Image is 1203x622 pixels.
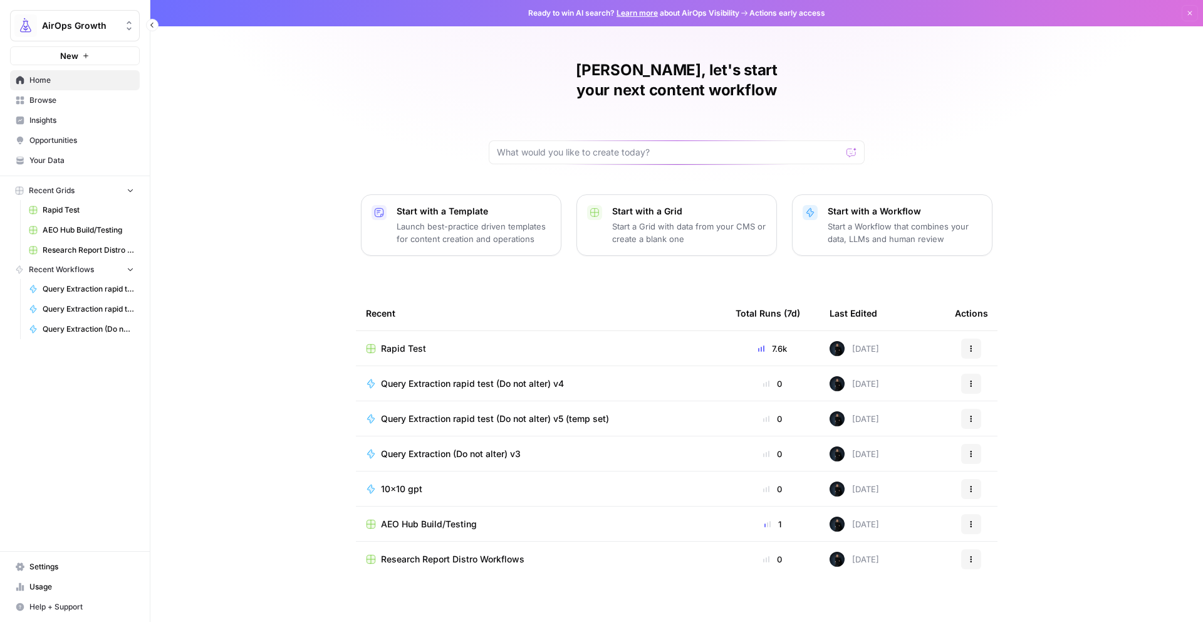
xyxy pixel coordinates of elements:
[612,220,766,245] p: Start a Grid with data from your CMS or create a blank one
[612,205,766,218] p: Start with a Grid
[10,46,140,65] button: New
[29,75,134,86] span: Home
[10,130,140,150] a: Opportunities
[830,482,845,497] img: mae98n22be7w2flmvint2g1h8u9g
[736,377,810,390] div: 0
[366,296,716,330] div: Recent
[366,518,716,530] a: AEO Hub Build/Testing
[576,194,777,256] button: Start with a GridStart a Grid with data from your CMS or create a blank one
[10,260,140,279] button: Recent Workflows
[830,446,879,461] div: [DATE]
[736,483,810,495] div: 0
[23,319,140,339] a: Query Extraction (Do not alter) v3
[366,342,716,355] a: Rapid Test
[23,200,140,220] a: Rapid Test
[29,155,134,166] span: Your Data
[10,10,140,41] button: Workspace: AirOps Growth
[43,224,134,236] span: AEO Hub Build/Testing
[366,413,716,425] a: Query Extraction rapid test (Do not alter) v5 (temp set)
[29,185,75,196] span: Recent Grids
[381,518,477,530] span: AEO Hub Build/Testing
[830,411,879,426] div: [DATE]
[955,296,988,330] div: Actions
[617,8,658,18] a: Learn more
[381,483,422,495] span: 10x10 gpt
[10,597,140,617] button: Help + Support
[381,413,609,425] span: Query Extraction rapid test (Do not alter) v5 (temp set)
[528,8,739,19] span: Ready to win AI search? about AirOps Visibility
[366,553,716,566] a: Research Report Distro Workflows
[23,279,140,299] a: Query Extraction rapid test (Do not alter) v4
[366,377,716,390] a: Query Extraction rapid test (Do not alter) v4
[10,90,140,110] a: Browse
[828,205,982,218] p: Start with a Workflow
[830,376,845,391] img: mae98n22be7w2flmvint2g1h8u9g
[60,50,78,62] span: New
[497,146,841,159] input: What would you like to create today?
[43,245,134,256] span: Research Report Distro Workflows
[736,553,810,566] div: 0
[10,557,140,577] a: Settings
[828,220,982,245] p: Start a Workflow that combines your data, LLMs and human review
[736,296,800,330] div: Total Runs (7d)
[381,448,521,460] span: Query Extraction (Do not alter) v3
[830,411,845,426] img: mae98n22be7w2flmvint2g1h8u9g
[830,482,879,497] div: [DATE]
[830,517,879,532] div: [DATE]
[23,299,140,319] a: Query Extraction rapid test (Do not alter) v5 (temp set)
[29,264,94,275] span: Recent Workflows
[29,601,134,613] span: Help + Support
[23,240,140,260] a: Research Report Distro Workflows
[14,14,37,37] img: AirOps Growth Logo
[366,448,716,460] a: Query Extraction (Do not alter) v3
[489,60,865,100] h1: [PERSON_NAME], let's start your next content workflow
[397,205,551,218] p: Start with a Template
[43,283,134,295] span: Query Extraction rapid test (Do not alter) v4
[736,448,810,460] div: 0
[43,204,134,216] span: Rapid Test
[397,220,551,245] p: Launch best-practice driven templates for content creation and operations
[43,324,134,335] span: Query Extraction (Do not alter) v3
[830,341,845,356] img: mae98n22be7w2flmvint2g1h8u9g
[830,552,879,567] div: [DATE]
[830,517,845,532] img: mae98n22be7w2flmvint2g1h8u9g
[381,377,564,390] span: Query Extraction rapid test (Do not alter) v4
[749,8,825,19] span: Actions early access
[830,341,879,356] div: [DATE]
[29,135,134,146] span: Opportunities
[366,483,716,495] a: 10x10 gpt
[830,296,877,330] div: Last Edited
[10,577,140,597] a: Usage
[23,220,140,240] a: AEO Hub Build/Testing
[830,552,845,567] img: mae98n22be7w2flmvint2g1h8u9g
[736,518,810,530] div: 1
[792,194,992,256] button: Start with a WorkflowStart a Workflow that combines your data, LLMs and human review
[10,150,140,171] a: Your Data
[29,581,134,593] span: Usage
[29,95,134,106] span: Browse
[10,70,140,90] a: Home
[10,181,140,200] button: Recent Grids
[29,115,134,126] span: Insights
[361,194,561,256] button: Start with a TemplateLaunch best-practice driven templates for content creation and operations
[381,342,426,355] span: Rapid Test
[736,413,810,425] div: 0
[10,110,140,130] a: Insights
[42,19,118,32] span: AirOps Growth
[29,561,134,572] span: Settings
[736,342,810,355] div: 7.6k
[43,303,134,315] span: Query Extraction rapid test (Do not alter) v5 (temp set)
[830,376,879,391] div: [DATE]
[381,553,524,566] span: Research Report Distro Workflows
[830,446,845,461] img: mae98n22be7w2flmvint2g1h8u9g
